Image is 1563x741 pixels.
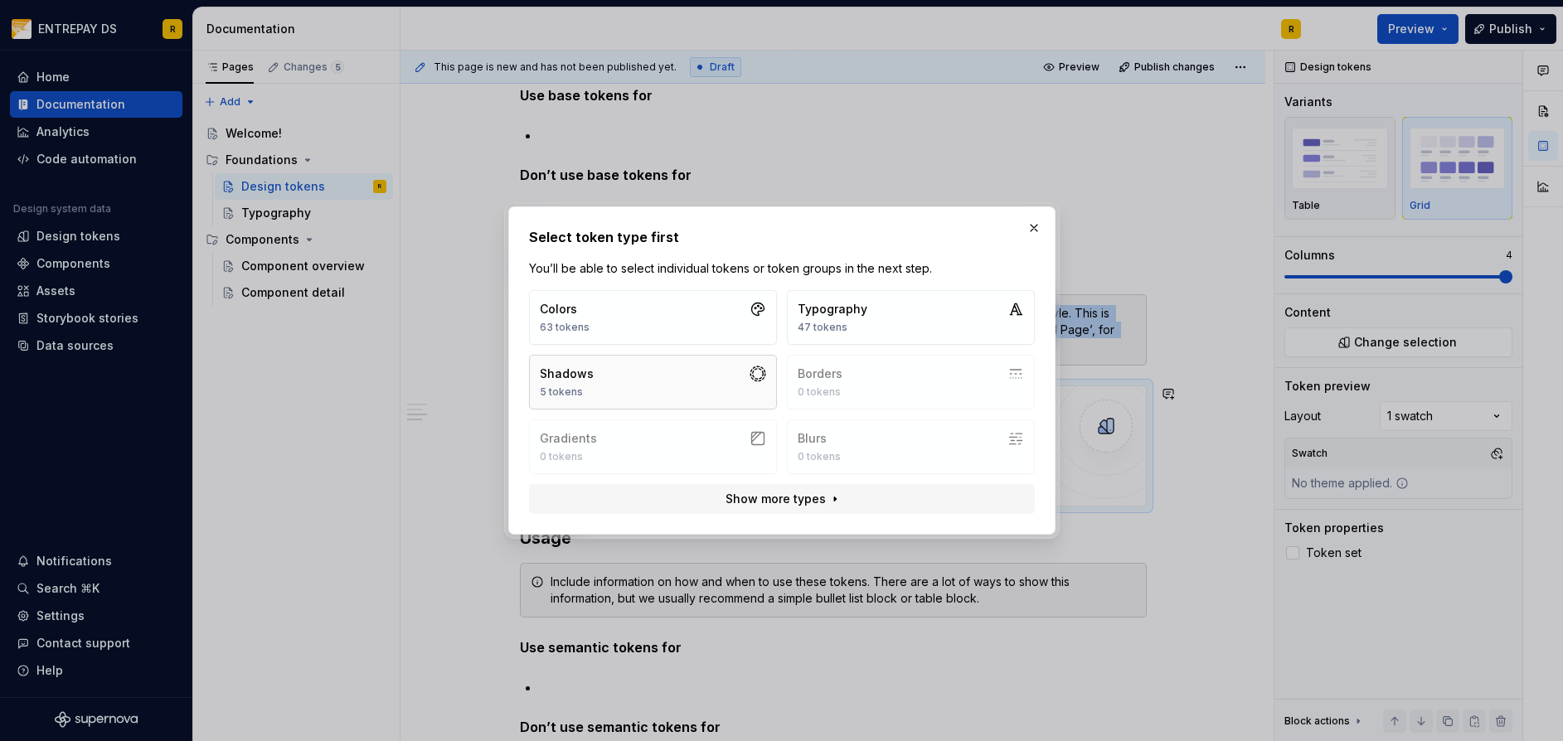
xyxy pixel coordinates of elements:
div: 5 tokens [540,385,594,399]
button: Typography47 tokens [787,290,1035,345]
div: Colors [540,301,590,317]
button: Colors63 tokens [529,290,777,345]
div: Typography [798,301,867,317]
div: 63 tokens [540,321,590,334]
button: Show more types [529,484,1035,514]
div: 47 tokens [798,321,867,334]
span: Show more types [725,491,825,507]
button: Shadows5 tokens [529,355,777,409]
div: Shadows [540,366,594,382]
p: You’ll be able to select individual tokens or token groups in the next step. [529,260,1035,277]
h2: Select token type first [529,227,1035,247]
